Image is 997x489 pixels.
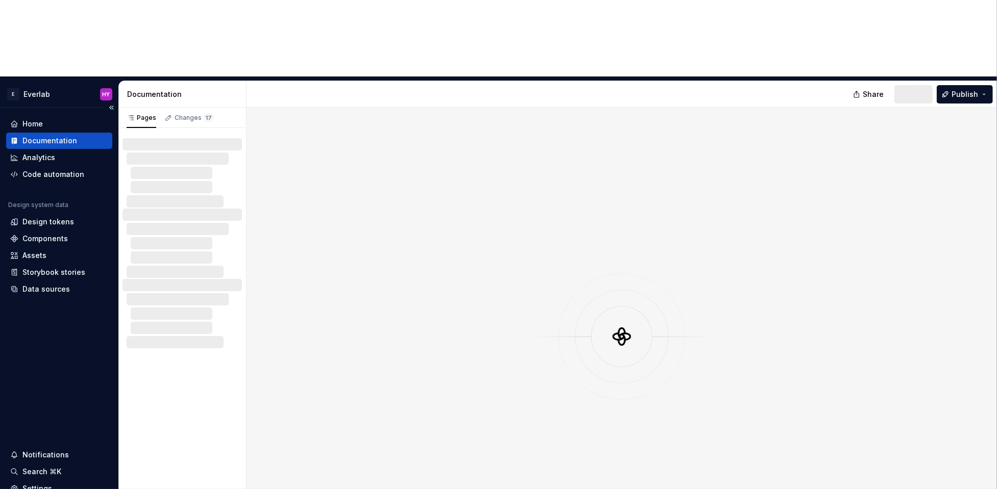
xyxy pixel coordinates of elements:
button: Publish [937,85,993,104]
div: Analytics [22,152,55,163]
div: Code automation [22,169,84,179]
div: Components [22,234,68,244]
div: Assets [22,250,46,261]
a: Analytics [6,149,112,166]
div: Design system data [8,201,68,209]
a: Code automation [6,166,112,183]
button: Share [848,85,890,104]
button: Search ⌘K [6,464,112,480]
span: Share [863,89,884,99]
div: Storybook stories [22,267,85,277]
a: Design tokens [6,214,112,230]
div: Search ⌘K [22,467,61,477]
button: Collapse sidebar [104,100,118,115]
div: Everlab [23,89,50,99]
div: E [7,88,19,100]
div: Documentation [22,136,77,146]
a: Documentation [6,133,112,149]
div: Data sources [22,284,70,294]
div: Changes [175,114,213,122]
div: Design tokens [22,217,74,227]
button: EEverlabHY [2,83,116,105]
a: Storybook stories [6,264,112,280]
div: Pages [127,114,156,122]
a: Assets [6,247,112,264]
div: Home [22,119,43,129]
span: Publish [952,89,978,99]
a: Home [6,116,112,132]
div: HY [103,90,110,98]
span: 17 [204,114,213,122]
div: Notifications [22,450,69,460]
button: Notifications [6,447,112,463]
a: Components [6,230,112,247]
div: Documentation [127,89,242,99]
a: Data sources [6,281,112,297]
